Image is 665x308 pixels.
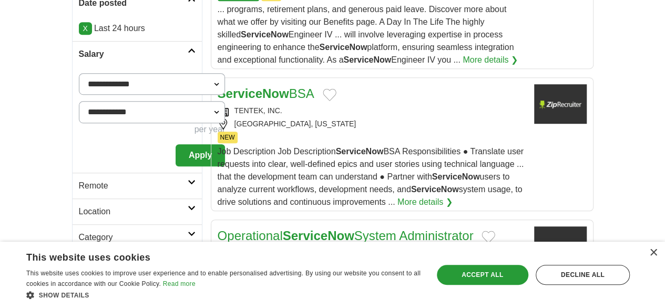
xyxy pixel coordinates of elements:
span: NEW [218,132,238,143]
strong: ServiceNow [432,172,480,181]
strong: ServiceNow [283,228,354,243]
div: This website uses cookies [26,248,395,264]
span: Show details [39,292,89,299]
span: Job Description Job Description BSA Responsibilities ● Translate user requests into clear, well-d... [218,147,524,206]
strong: ServiceNow [343,55,391,64]
a: More details ❯ [397,196,453,208]
div: per year [79,123,226,136]
a: OperationalServiceNowSystem Administrator [218,228,474,243]
a: X [79,22,92,35]
div: Close [649,249,657,257]
div: Decline all [536,265,630,285]
a: More details ❯ [463,54,518,66]
h2: Location [79,205,188,218]
div: TENTEK, INC. [218,105,526,116]
a: Category [73,224,202,250]
a: Location [73,198,202,224]
strong: ServiceNow [241,30,289,39]
img: Company logo [534,226,587,266]
strong: ServiceNow [411,185,459,194]
p: Last 24 hours [79,22,196,35]
a: Salary [73,41,202,67]
strong: ServiceNow [336,147,384,156]
a: ServiceNowBSA [218,86,314,101]
button: Apply [176,144,225,166]
h2: Remote [79,180,188,192]
button: Add to favorite jobs [482,231,495,243]
button: Add to favorite jobs [323,88,336,101]
h2: Salary [79,48,188,61]
span: ... programs, retirement plans, and generous paid leave. Discover more about what we offer by vis... [218,5,514,64]
strong: ServiceNow [218,86,289,101]
h2: Category [79,231,188,244]
div: Show details [26,290,421,300]
a: Read more, opens a new window [163,280,196,287]
strong: ServiceNow [319,43,367,52]
img: Company logo [534,84,587,124]
span: This website uses cookies to improve user experience and to enable personalised advertising. By u... [26,270,421,287]
div: Accept all [437,265,528,285]
div: [GEOGRAPHIC_DATA], [US_STATE] [218,118,526,130]
a: Remote [73,173,202,198]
